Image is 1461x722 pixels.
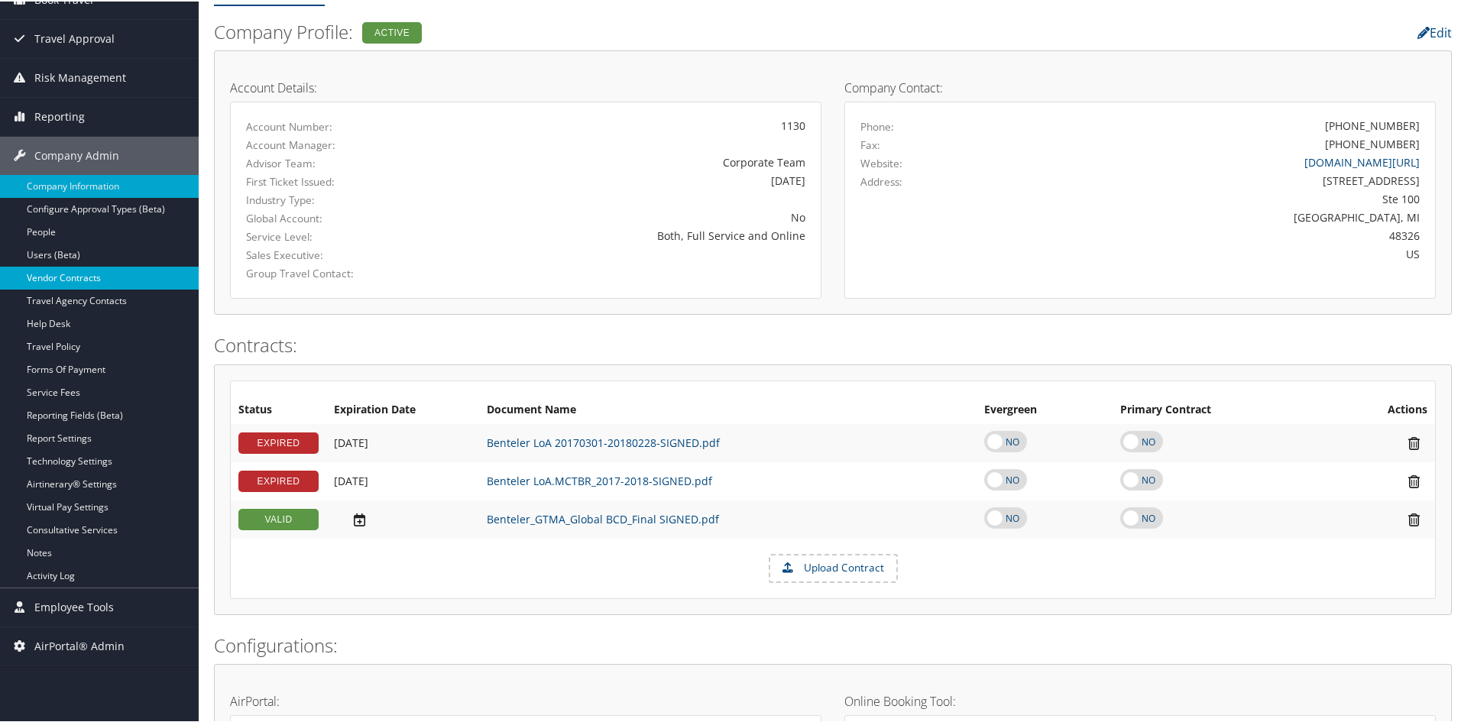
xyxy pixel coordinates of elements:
[1113,395,1325,423] th: Primary Contract
[440,116,805,132] div: 1130
[362,21,422,42] div: Active
[334,472,368,487] span: [DATE]
[440,208,805,224] div: No
[231,395,326,423] th: Status
[246,173,417,188] label: First Ticket Issued:
[334,510,471,526] div: Add/Edit Date
[977,395,1113,423] th: Evergreen
[34,18,115,57] span: Travel Approval
[860,173,902,188] label: Address:
[487,472,712,487] a: Benteler LoA.MCTBR_2017-2018-SIGNED.pdf
[246,228,417,243] label: Service Level:
[1325,134,1420,151] div: [PHONE_NUMBER]
[334,435,471,448] div: Add/Edit Date
[238,469,319,491] div: EXPIRED
[860,154,902,170] label: Website:
[1006,208,1421,224] div: [GEOGRAPHIC_DATA], MI
[34,57,126,96] span: Risk Management
[246,246,417,261] label: Sales Executive:
[1401,472,1427,488] i: Remove Contract
[334,473,471,487] div: Add/Edit Date
[246,118,417,133] label: Account Number:
[860,136,880,151] label: Fax:
[1401,434,1427,450] i: Remove Contract
[246,154,417,170] label: Advisor Team:
[440,226,805,242] div: Both, Full Service and Online
[214,331,1452,357] h2: Contracts:
[844,80,1436,92] h4: Company Contact:
[1304,154,1420,168] a: [DOMAIN_NAME][URL]
[1006,189,1421,206] div: Ste 100
[1401,510,1427,526] i: Remove Contract
[1006,171,1421,187] div: [STREET_ADDRESS]
[1417,23,1452,40] a: Edit
[1006,244,1421,261] div: US
[34,626,125,664] span: AirPortal® Admin
[440,171,805,187] div: [DATE]
[238,431,319,452] div: EXPIRED
[1006,226,1421,242] div: 48326
[34,96,85,134] span: Reporting
[246,136,417,151] label: Account Manager:
[487,434,720,448] a: Benteler LoA 20170301-20180228-SIGNED.pdf
[246,191,417,206] label: Industry Type:
[214,18,1032,44] h2: Company Profile:
[238,507,319,529] div: VALID
[844,694,1436,706] h4: Online Booking Tool:
[479,395,977,423] th: Document Name
[34,587,114,625] span: Employee Tools
[487,510,719,525] a: Benteler_GTMA_Global BCD_Final SIGNED.pdf
[334,434,368,448] span: [DATE]
[860,118,894,133] label: Phone:
[246,264,417,280] label: Group Travel Contact:
[1325,116,1420,132] div: [PHONE_NUMBER]
[326,395,479,423] th: Expiration Date
[34,135,119,173] span: Company Admin
[1325,395,1435,423] th: Actions
[770,554,896,580] label: Upload Contract
[230,694,821,706] h4: AirPortal:
[246,209,417,225] label: Global Account:
[440,153,805,169] div: Corporate Team
[230,80,821,92] h4: Account Details:
[214,631,1452,657] h2: Configurations:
